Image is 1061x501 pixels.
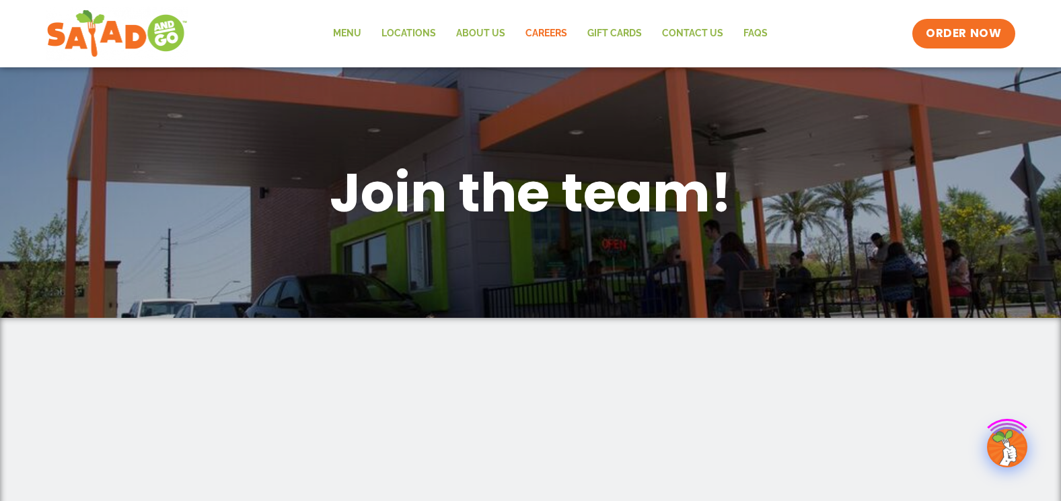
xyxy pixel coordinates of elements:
a: About Us [446,18,515,49]
h1: Join the team! [181,158,881,228]
a: Careers [515,18,577,49]
a: FAQs [733,18,778,49]
img: new-SAG-logo-768×292 [46,7,188,61]
nav: Menu [323,18,778,49]
a: Menu [323,18,371,49]
span: ORDER NOW [926,26,1001,42]
a: Contact Us [652,18,733,49]
a: Locations [371,18,446,49]
a: GIFT CARDS [577,18,652,49]
a: ORDER NOW [912,19,1015,48]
